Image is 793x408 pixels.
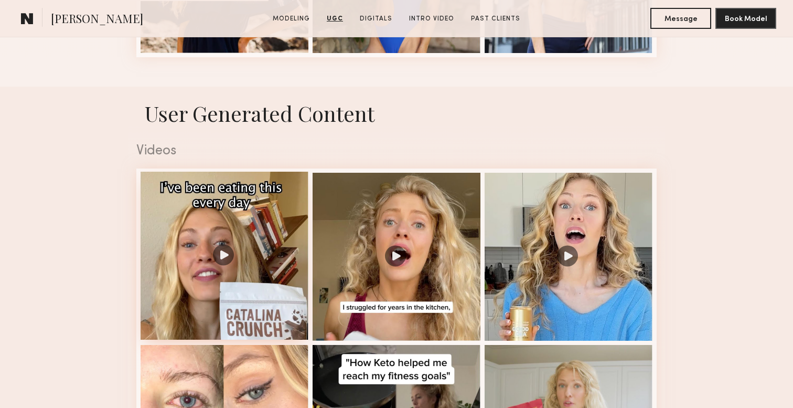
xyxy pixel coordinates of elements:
a: Intro Video [405,14,458,24]
a: Past Clients [467,14,524,24]
div: Videos [136,144,657,158]
h1: User Generated Content [128,99,665,127]
button: Message [650,8,711,29]
a: Digitals [356,14,396,24]
button: Book Model [715,8,776,29]
a: Modeling [269,14,314,24]
a: Book Model [715,14,776,23]
a: UGC [323,14,347,24]
span: [PERSON_NAME] [51,11,143,29]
